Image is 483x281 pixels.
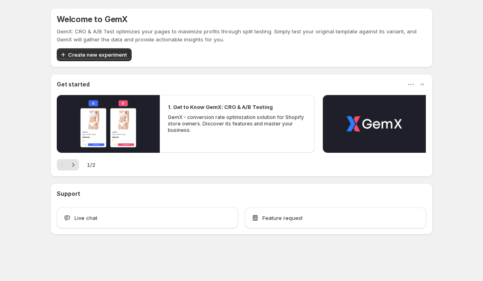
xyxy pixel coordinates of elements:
[57,14,128,24] h5: Welcome to GemX
[87,161,95,169] span: 1 / 2
[57,27,426,43] p: GemX: CRO & A/B Test optimizes your pages to maximize profits through split testing. Simply test ...
[323,95,426,153] button: Play video
[168,103,273,111] h2: 1. Get to Know GemX: CRO & A/B Testing
[57,95,160,153] button: Play video
[57,48,132,61] button: Create new experiment
[57,80,90,88] h3: Get started
[57,190,80,198] h3: Support
[57,159,79,170] nav: Pagination
[168,114,306,133] p: GemX - conversion rate optimization solution for Shopify store owners. Discover its features and ...
[68,159,79,170] button: Next
[74,214,97,222] span: Live chat
[68,51,127,59] span: Create new experiment
[262,214,303,222] span: Feature request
